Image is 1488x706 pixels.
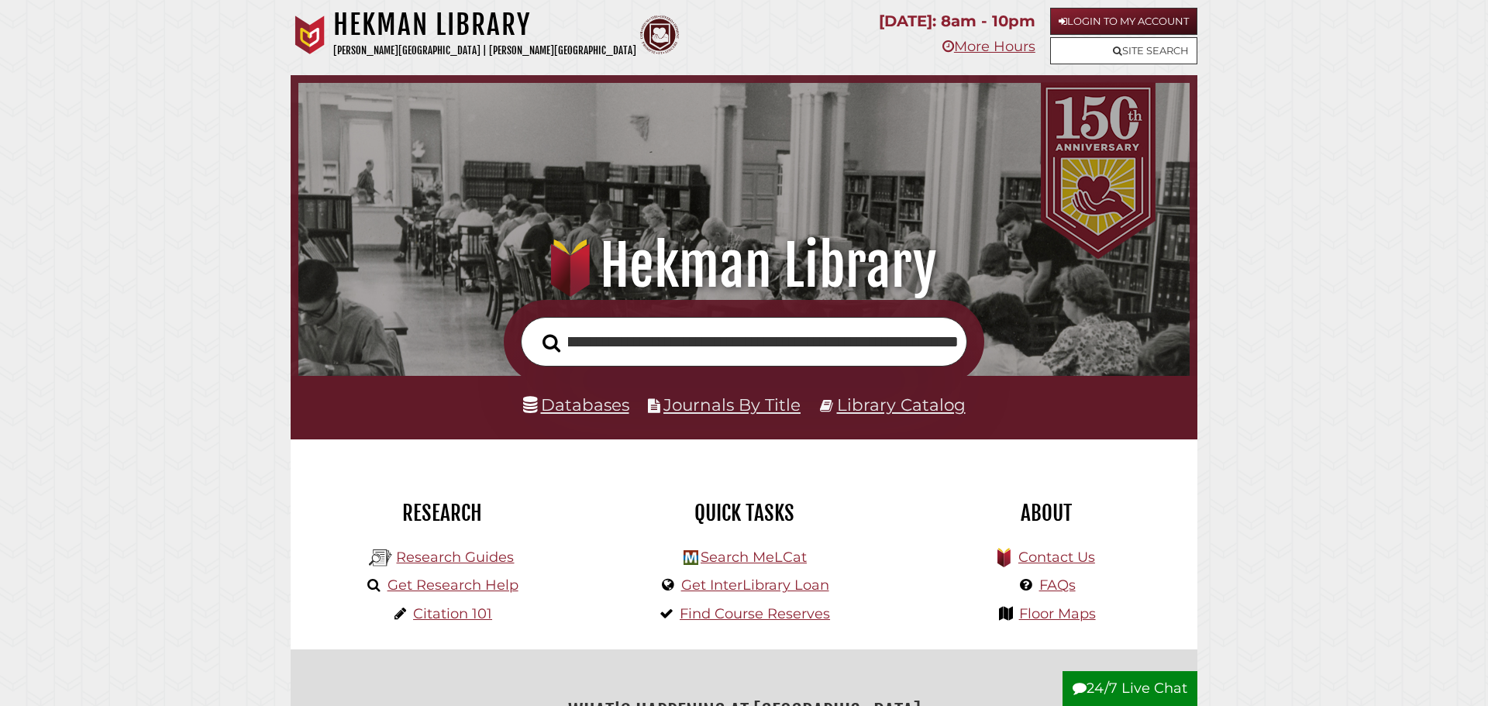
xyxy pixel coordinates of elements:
[1050,8,1197,35] a: Login to My Account
[291,15,329,54] img: Calvin University
[604,500,883,526] h2: Quick Tasks
[333,8,636,42] h1: Hekman Library
[1039,577,1076,594] a: FAQs
[1050,37,1197,64] a: Site Search
[942,38,1035,55] a: More Hours
[681,577,829,594] a: Get InterLibrary Loan
[523,394,629,415] a: Databases
[663,394,801,415] a: Journals By Title
[680,605,830,622] a: Find Course Reserves
[701,549,807,566] a: Search MeLCat
[369,546,392,570] img: Hekman Library Logo
[1018,549,1095,566] a: Contact Us
[396,549,514,566] a: Research Guides
[907,500,1186,526] h2: About
[535,329,568,357] button: Search
[321,232,1167,300] h1: Hekman Library
[640,15,679,54] img: Calvin Theological Seminary
[837,394,966,415] a: Library Catalog
[879,8,1035,35] p: [DATE]: 8am - 10pm
[302,500,581,526] h2: Research
[387,577,518,594] a: Get Research Help
[413,605,492,622] a: Citation 101
[1019,605,1096,622] a: Floor Maps
[542,333,560,353] i: Search
[684,550,698,565] img: Hekman Library Logo
[333,42,636,60] p: [PERSON_NAME][GEOGRAPHIC_DATA] | [PERSON_NAME][GEOGRAPHIC_DATA]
